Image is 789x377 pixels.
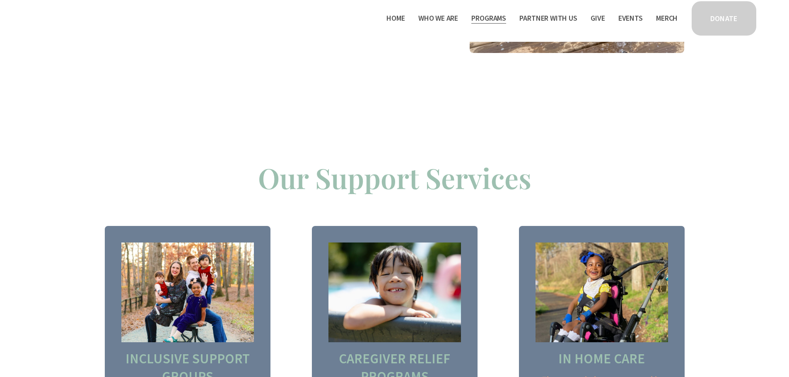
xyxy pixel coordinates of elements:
span: Who We Are [418,12,458,24]
a: folder dropdown [519,12,577,25]
h2: In Home Care [536,350,668,368]
a: Home [386,12,405,25]
a: Give [591,12,605,25]
a: folder dropdown [418,12,458,25]
a: Events [618,12,643,25]
p: Our Support Services [105,158,685,197]
span: Partner With Us [519,12,577,24]
span: Programs [471,12,506,24]
a: folder dropdown [471,12,506,25]
a: Merch [656,12,678,25]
